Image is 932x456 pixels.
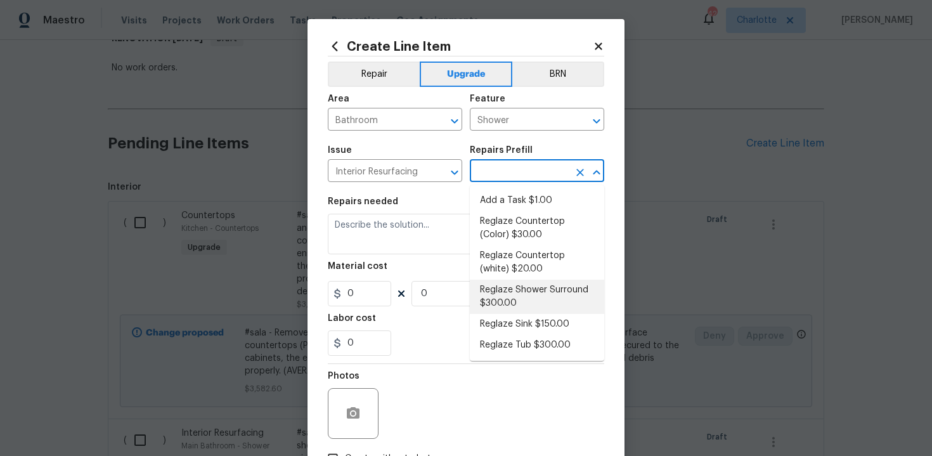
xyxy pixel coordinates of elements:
[512,62,604,87] button: BRN
[470,314,604,335] li: Reglaze Sink $150.00
[328,39,593,53] h2: Create Line Item
[328,146,352,155] h5: Issue
[470,146,533,155] h5: Repairs Prefill
[588,112,605,130] button: Open
[328,372,359,381] h5: Photos
[446,164,463,181] button: Open
[328,197,398,206] h5: Repairs needed
[470,211,604,245] li: Reglaze Countertop (Color) $30.00
[328,94,349,103] h5: Area
[446,112,463,130] button: Open
[328,62,420,87] button: Repair
[470,190,604,211] li: Add a Task $1.00
[328,314,376,323] h5: Labor cost
[588,164,605,181] button: Close
[571,164,589,181] button: Clear
[470,335,604,356] li: Reglaze Tub $300.00
[470,245,604,280] li: Reglaze Countertop (white) $20.00
[470,280,604,314] li: Reglaze Shower Surround $300.00
[420,62,513,87] button: Upgrade
[328,262,387,271] h5: Material cost
[470,94,505,103] h5: Feature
